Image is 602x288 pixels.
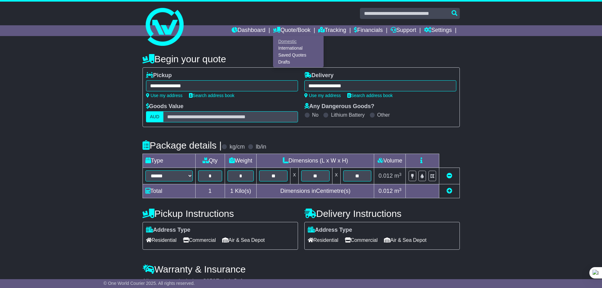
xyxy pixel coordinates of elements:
[273,45,323,52] a: International
[143,208,298,219] h4: Pickup Instructions
[273,38,323,45] a: Domestic
[377,112,390,118] label: Other
[230,188,233,194] span: 1
[195,154,225,168] td: Qty
[318,25,346,36] a: Tracking
[146,93,183,98] a: Use my address
[304,72,334,79] label: Delivery
[384,235,427,245] span: Air & Sea Depot
[308,235,338,245] span: Residential
[189,93,234,98] a: Search address book
[447,173,452,179] a: Remove this item
[391,25,416,36] a: Support
[257,154,374,168] td: Dimensions (L x W x H)
[345,235,378,245] span: Commercial
[447,188,452,194] a: Add new item
[225,184,257,198] td: Kilo(s)
[304,103,374,110] label: Any Dangerous Goods?
[225,154,257,168] td: Weight
[347,93,393,98] a: Search address book
[143,140,222,150] h4: Package details |
[394,173,402,179] span: m
[143,184,195,198] td: Total
[195,184,225,198] td: 1
[143,154,195,168] td: Type
[146,72,172,79] label: Pickup
[273,36,324,67] div: Quote/Book
[374,154,406,168] td: Volume
[273,58,323,65] a: Drafts
[229,144,245,150] label: kg/cm
[143,278,460,285] div: All our quotes include a $ FreightSafe warranty.
[273,25,310,36] a: Quote/Book
[332,168,340,184] td: x
[394,188,402,194] span: m
[424,25,452,36] a: Settings
[143,264,460,274] h4: Warranty & Insurance
[206,278,216,284] span: 250
[379,173,393,179] span: 0.012
[399,172,402,177] sup: 3
[146,111,164,122] label: AUD
[104,281,195,286] span: © One World Courier 2025. All rights reserved.
[304,208,460,219] h4: Delivery Instructions
[354,25,383,36] a: Financials
[222,235,265,245] span: Air & Sea Depot
[183,235,216,245] span: Commercial
[232,25,265,36] a: Dashboard
[143,54,460,64] h4: Begin your quote
[273,52,323,59] a: Saved Quotes
[312,112,319,118] label: No
[304,93,341,98] a: Use my address
[290,168,299,184] td: x
[146,103,184,110] label: Goods Value
[399,187,402,192] sup: 3
[256,144,266,150] label: lb/in
[379,188,393,194] span: 0.012
[146,235,177,245] span: Residential
[331,112,365,118] label: Lithium Battery
[146,227,191,234] label: Address Type
[308,227,352,234] label: Address Type
[257,184,374,198] td: Dimensions in Centimetre(s)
